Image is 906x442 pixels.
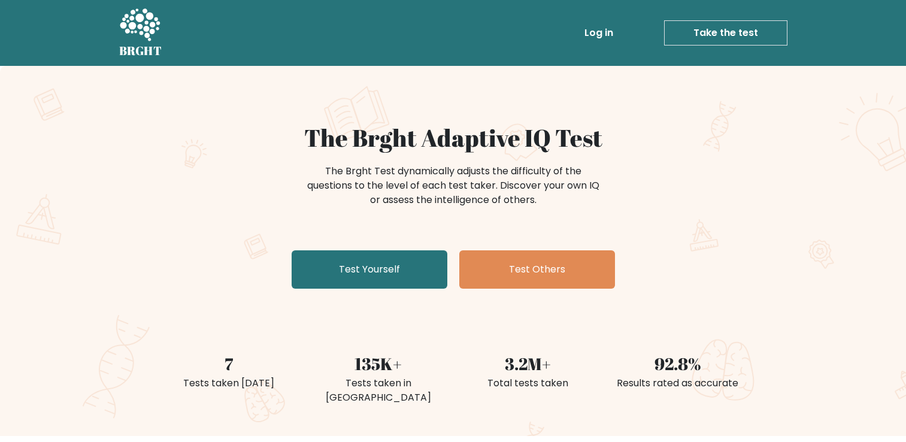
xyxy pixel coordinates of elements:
div: Tests taken [DATE] [161,376,296,390]
h5: BRGHT [119,44,162,58]
h1: The Brght Adaptive IQ Test [161,123,746,152]
a: BRGHT [119,5,162,61]
a: Test Yourself [292,250,447,289]
div: Results rated as accurate [610,376,746,390]
div: Tests taken in [GEOGRAPHIC_DATA] [311,376,446,405]
div: 92.8% [610,351,746,376]
a: Log in [580,21,618,45]
div: 3.2M+ [460,351,596,376]
a: Take the test [664,20,787,46]
div: 135K+ [311,351,446,376]
a: Test Others [459,250,615,289]
div: 7 [161,351,296,376]
div: The Brght Test dynamically adjusts the difficulty of the questions to the level of each test take... [304,164,603,207]
div: Total tests taken [460,376,596,390]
